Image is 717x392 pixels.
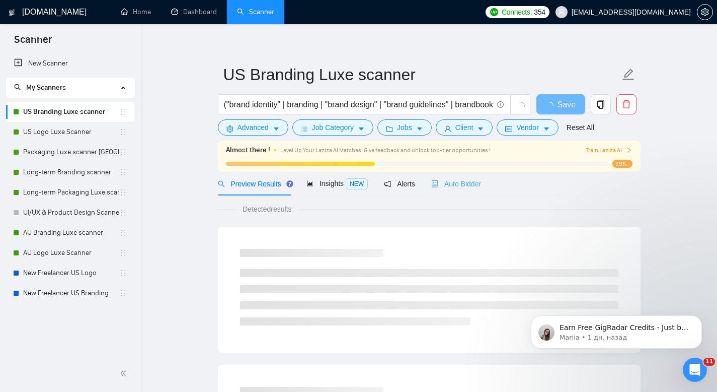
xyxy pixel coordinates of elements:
[6,122,134,142] li: US Logo Luxe Scanner
[455,122,473,133] span: Client
[505,125,512,133] span: idcard
[312,122,354,133] span: Job Category
[431,180,481,188] span: Auto Bidder
[616,94,636,114] button: delete
[23,283,119,303] a: New Freelancer US Branding
[23,102,119,122] a: US Branding Luxe scanner
[218,119,288,136] button: settingAdvancedcaret-down
[384,180,391,187] span: notification
[218,180,225,187] span: search
[121,8,151,16] a: homeHome
[226,145,270,156] span: Almost there !
[386,125,393,133] span: folder
[586,146,632,155] button: Train Laziza AI
[15,197,187,226] div: ✅ How To: Connect your agency to [DOMAIN_NAME]
[94,324,107,332] span: Чат
[23,223,119,243] a: AU Branding Luxe scanner
[617,100,636,109] span: delete
[377,119,432,136] button: folderJobscaret-down
[612,160,632,168] span: 39%
[17,324,50,332] span: Главная
[21,178,92,188] span: Поиск по статьям
[15,173,187,193] button: Поиск по статьям
[545,102,557,110] span: loading
[697,8,712,16] span: setting
[218,180,290,188] span: Preview Results
[534,7,545,18] span: 354
[14,83,66,92] span: My Scanners
[6,53,134,74] li: New Scanner
[21,144,169,155] div: Задать вопрос
[14,84,21,91] span: search
[23,263,119,283] a: New Freelancer US Logo
[626,147,632,153] span: right
[23,182,119,203] a: Long-term Packaging Luxe scanner
[15,274,187,293] div: 👑 Laziza AI - Job Pre-Qualification
[67,299,134,340] button: Чат
[358,125,365,133] span: caret-down
[146,16,166,36] img: Profile image for Oleksandr
[119,108,127,116] span: holder
[416,125,423,133] span: caret-down
[497,119,558,136] button: idcardVendorcaret-down
[23,243,119,263] a: AU Logo Luxe Scanner
[273,125,280,133] span: caret-down
[119,128,127,136] span: holder
[224,98,493,111] input: Search Freelance Jobs...
[558,9,565,16] span: user
[516,122,538,133] span: Vendor
[6,162,134,182] li: Long-term Branding scanner
[23,203,119,223] a: UI/UX & Product Design Scanner
[306,179,368,187] span: Insights
[173,16,191,34] div: Закрыть
[20,89,181,123] p: Чем мы можем помочь?
[15,226,187,255] div: 🔠 GigRadar Search Syntax: Query Operators for Optimized Job Searches
[444,125,451,133] span: user
[567,122,594,133] a: Reset All
[6,283,134,303] li: New Freelancer US Branding
[697,8,713,16] a: setting
[6,32,60,53] span: Scanner
[536,94,585,114] button: Save
[127,16,147,36] img: Profile image for Valeriia
[23,122,119,142] a: US Logo Luxe Scanner
[10,136,191,163] div: Задать вопрос
[152,324,183,332] span: Помощь
[516,102,525,111] span: loading
[119,289,127,297] span: holder
[6,182,134,203] li: Long-term Packaging Luxe scanner
[6,263,134,283] li: New Freelancer US Logo
[280,147,491,154] span: Level Up Your Laziza AI Matches! Give feedback and unlock top-tier opportunities !
[119,229,127,237] span: holder
[21,278,169,289] div: 👑 Laziza AI - Job Pre-Qualification
[20,19,36,35] img: logo
[591,94,611,114] button: copy
[26,83,66,92] span: My Scanners
[703,358,715,366] span: 11
[21,230,169,251] div: 🔠 GigRadar Search Syntax: Query Operators for Optimized Job Searches
[14,53,126,74] a: New Scanner
[120,368,130,378] span: double-left
[292,119,373,136] button: barsJob Categorycaret-down
[591,100,610,109] span: copy
[119,148,127,156] span: holder
[237,8,274,16] a: searchScanner
[306,180,313,187] span: area-chart
[622,68,635,81] span: edit
[9,5,16,21] img: logo
[108,16,128,36] img: Profile image for Mariia
[21,201,169,222] div: ✅ How To: Connect your agency to [DOMAIN_NAME]
[119,168,127,176] span: holder
[20,72,181,89] p: Здравствуйте! 👋
[384,180,415,188] span: Alerts
[171,8,217,16] a: dashboardDashboard
[23,142,119,162] a: Packaging Luxe scanner [GEOGRAPHIC_DATA]
[119,269,127,277] span: holder
[6,203,134,223] li: UI/UX & Product Design Scanner
[6,142,134,162] li: Packaging Luxe scanner USA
